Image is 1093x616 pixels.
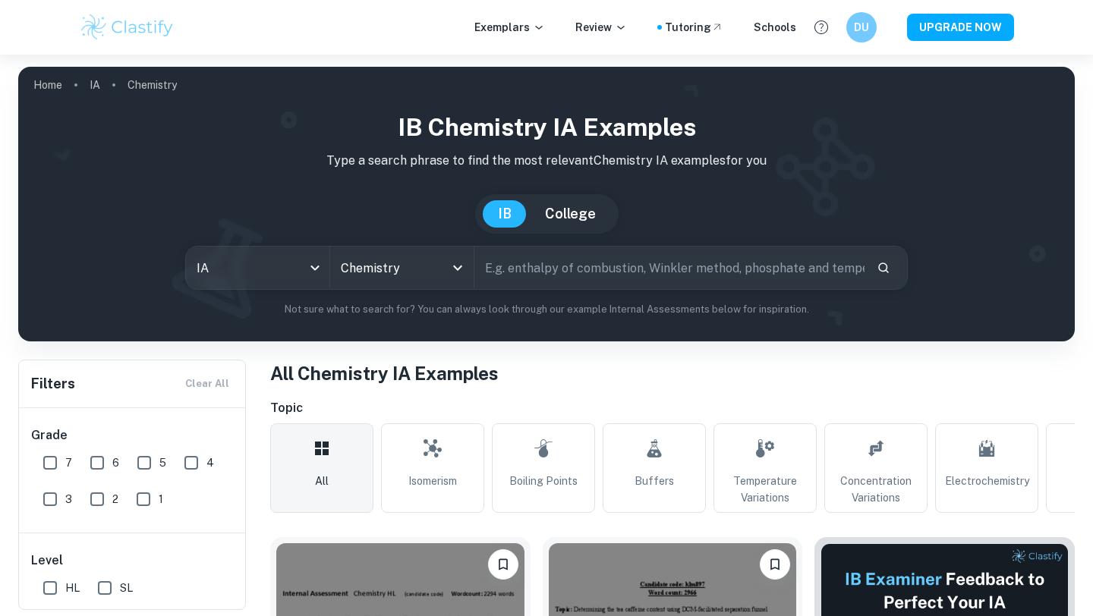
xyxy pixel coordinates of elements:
span: 6 [112,454,119,471]
h6: Topic [270,399,1075,417]
span: 1 [159,491,163,508]
span: SL [120,580,133,596]
h1: IB Chemistry IA examples [30,109,1063,146]
h1: All Chemistry IA Examples [270,360,1075,387]
a: Schools [754,19,796,36]
span: Temperature Variations [720,473,810,506]
button: Open [447,257,468,278]
h6: Grade [31,426,235,445]
span: 2 [112,491,118,508]
h6: Level [31,552,235,570]
span: 7 [65,454,72,471]
span: All [315,473,329,489]
button: Bookmark [760,549,790,580]
a: Tutoring [665,19,723,36]
p: Type a search phrase to find the most relevant Chemistry IA examples for you [30,152,1063,170]
span: 5 [159,454,166,471]
button: UPGRADE NOW [907,14,1014,41]
span: HL [65,580,80,596]
button: Bookmark [488,549,518,580]
span: 4 [206,454,214,471]
button: DU [846,12,877,42]
span: Buffers [635,473,674,489]
button: Help and Feedback [808,14,834,40]
img: profile cover [18,67,1075,341]
button: Search [871,255,896,281]
input: E.g. enthalpy of combustion, Winkler method, phosphate and temperature... [474,247,865,289]
span: 3 [65,491,72,508]
span: Isomerism [408,473,457,489]
div: IA [186,247,329,289]
span: Concentration Variations [831,473,921,506]
a: IA [90,74,100,96]
p: Review [575,19,627,36]
p: Chemistry [128,77,177,93]
img: Clastify logo [79,12,175,42]
span: Electrochemistry [945,473,1029,489]
button: IB [483,200,527,228]
h6: Filters [31,373,75,394]
p: Not sure what to search for? You can always look through our example Internal Assessments below f... [30,302,1063,317]
h6: DU [853,19,871,36]
p: Exemplars [474,19,545,36]
button: College [530,200,611,228]
a: Home [33,74,62,96]
span: Boiling Points [509,473,578,489]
